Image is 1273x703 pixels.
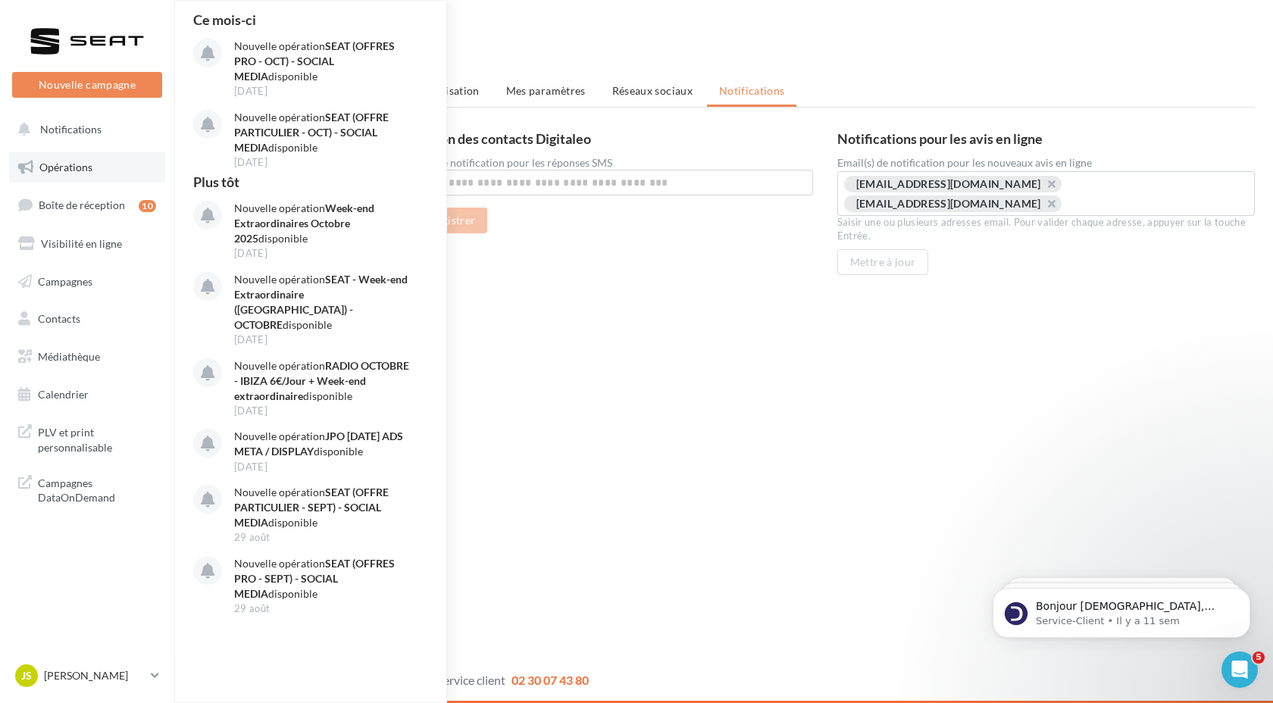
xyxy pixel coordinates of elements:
[970,556,1273,662] iframe: Intercom notifications message
[38,473,156,505] span: Campagnes DataOnDemand
[837,249,929,275] button: Mettre à jour
[66,58,261,72] p: Message from Service-Client, sent Il y a 11 sem
[9,303,165,335] a: Contacts
[837,158,1255,168] label: Email(s) de notification pour les nouveaux avis en ligne
[39,198,125,211] span: Boîte de réception
[408,158,813,168] div: Email de notification pour les réponses SMS
[9,266,165,298] a: Campagnes
[41,237,122,250] span: Visibilité en ligne
[1221,651,1258,688] iframe: Intercom live chat
[38,388,89,401] span: Calendrier
[9,416,165,461] a: PLV et print personnalisable
[856,197,1041,210] div: [EMAIL_ADDRESS][DOMAIN_NAME]
[40,123,102,136] span: Notifications
[192,24,1255,47] h1: Gérer mon compte
[612,84,693,97] span: Réseaux sociaux
[9,379,165,411] a: Calendrier
[9,189,165,221] a: Boîte de réception10
[9,114,159,145] button: Notifications
[39,161,92,173] span: Opérations
[38,274,92,287] span: Campagnes
[408,208,488,233] button: Enregistrer
[38,312,80,325] span: Contacts
[9,341,165,373] a: Médiathèque
[837,132,1255,145] h3: Notifications pour les avis en ligne
[12,72,162,98] button: Nouvelle campagne
[12,661,162,690] a: Js [PERSON_NAME]
[139,200,156,212] div: 10
[44,668,145,683] p: [PERSON_NAME]
[21,668,32,683] span: Js
[192,50,1255,65] div: Référence client : 41DSEATVIL - 380395
[837,216,1255,243] div: Saisir une ou plusieurs adresses email. Pour valider chaque adresse, appuyer sur la touche Entrée.
[38,422,156,455] span: PLV et print personnalisable
[437,673,505,687] span: Service client
[9,152,165,183] a: Opérations
[506,84,586,97] span: Mes paramètres
[9,228,165,260] a: Visibilité en ligne
[408,132,813,145] h3: Gestion des contacts Digitaleo
[38,350,100,363] span: Médiathèque
[9,467,165,511] a: Campagnes DataOnDemand
[856,177,1041,190] div: [EMAIL_ADDRESS][DOMAIN_NAME]
[511,673,589,687] span: 02 30 07 43 80
[66,44,259,161] span: Bonjour [DEMOGRAPHIC_DATA], vous n'avez pas encore souscrit au module Marketing Direct ? Pour cel...
[1253,651,1265,664] span: 5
